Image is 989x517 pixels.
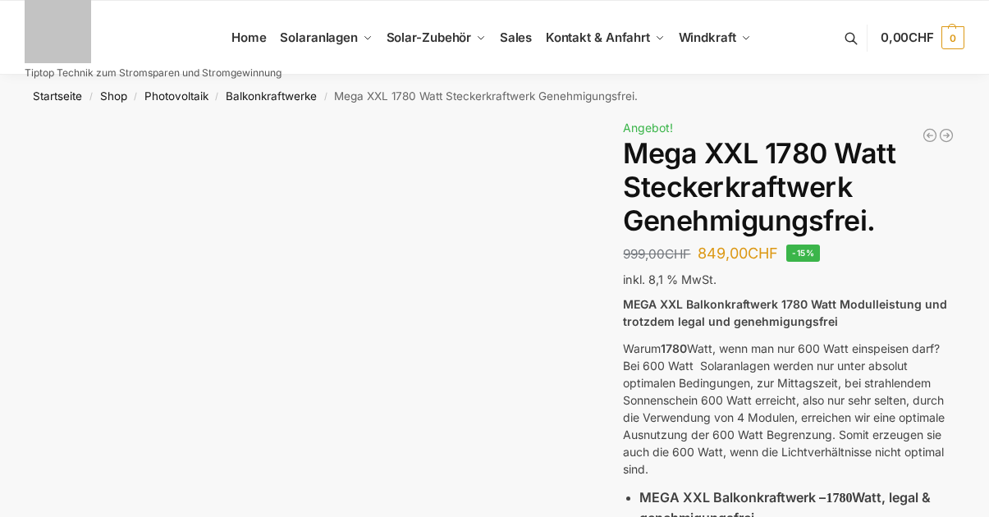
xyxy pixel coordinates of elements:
p: Warum Watt, wenn man nur 600 Watt einspeisen darf? Bei 600 Watt Solaranlagen werden nur unter abs... [623,340,955,478]
a: Solaranlagen [273,1,379,75]
span: Solaranlagen [280,30,358,45]
span: CHF [748,245,778,262]
span: / [317,90,334,103]
bdi: 849,00 [698,245,778,262]
strong: 1780 [661,341,687,355]
a: Kontakt & Anfahrt [538,1,671,75]
strong: MEGA XXL Balkonkraftwerk 1780 Watt Modulleistung und trotzdem legal und genehmigungsfrei [623,297,947,328]
span: / [82,90,99,103]
a: Shop [100,89,127,103]
span: CHF [665,246,690,262]
span: CHF [909,30,934,45]
a: 10 Bificiale Solarmodule 450 Watt Fullblack [922,127,938,144]
span: Sales [500,30,533,45]
p: Tiptop Technik zum Stromsparen und Stromgewinnung [25,68,282,78]
a: Solar-Zubehör [379,1,492,75]
a: 0,00CHF 0 [881,13,964,62]
span: Angebot! [623,121,673,135]
span: inkl. 8,1 % MwSt. [623,272,717,286]
a: Photovoltaik [144,89,208,103]
span: 0,00 [881,30,934,45]
span: Solar-Zubehör [387,30,472,45]
a: Sales [492,1,538,75]
span: / [127,90,144,103]
strong: 1780 [826,491,852,505]
span: / [208,90,226,103]
span: Kontakt & Anfahrt [546,30,650,45]
a: Startseite [33,89,82,103]
span: 0 [941,26,964,49]
bdi: 999,00 [623,246,690,262]
span: -15% [786,245,820,262]
span: Windkraft [679,30,736,45]
a: Balkonkraftwerke [226,89,317,103]
a: Windkraft [671,1,758,75]
a: Balkonkraftwerk 445/860 Erweiterungsmodul [938,127,955,144]
h1: Mega XXL 1780 Watt Steckerkraftwerk Genehmigungsfrei. [623,137,955,237]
